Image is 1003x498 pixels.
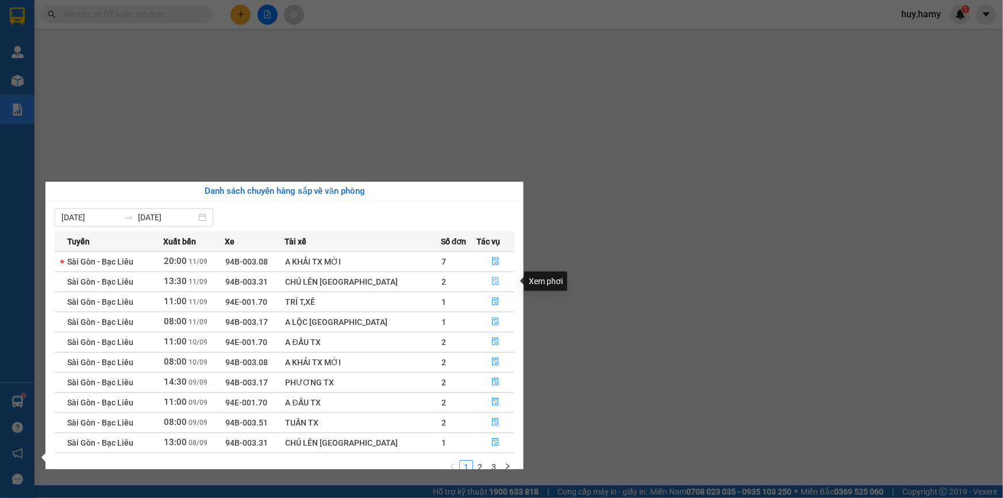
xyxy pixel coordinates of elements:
[67,358,133,367] span: Sài Gòn - Bạc Liêu
[189,358,207,366] span: 10/09
[225,317,268,327] span: 94B-003.17
[225,378,268,387] span: 94B-003.17
[477,434,514,452] button: file-done
[225,398,267,407] span: 94E-001.70
[67,297,133,307] span: Sài Gòn - Bạc Liêu
[67,338,133,347] span: Sài Gòn - Bạc Liêu
[286,275,440,288] div: CHÚ LÊN [GEOGRAPHIC_DATA]
[460,461,472,473] a: 1
[225,277,268,286] span: 94B-003.31
[524,271,567,291] div: Xem phơi
[477,252,514,271] button: file-done
[285,235,307,248] span: Tài xế
[286,336,440,348] div: A ĐẤU TX
[225,257,268,266] span: 94B-003.08
[124,213,133,222] span: to
[164,417,187,427] span: 08:00
[225,358,268,367] span: 94B-003.08
[445,460,459,474] button: left
[491,338,499,347] span: file-done
[164,316,187,327] span: 08:00
[477,313,514,331] button: file-done
[286,255,440,268] div: A KHẢI TX MỚI
[441,297,446,307] span: 1
[138,211,196,224] input: Đến ngày
[445,460,459,474] li: Previous Page
[67,438,133,447] span: Sài Gòn - Bạc Liêu
[189,419,207,427] span: 09/09
[487,461,500,473] a: 3
[491,257,499,266] span: file-done
[473,460,487,474] li: 2
[286,376,440,389] div: PHƯƠNG TX
[163,235,196,248] span: Xuất bến
[164,357,187,367] span: 08:00
[225,418,268,427] span: 94B-003.51
[477,413,514,432] button: file-done
[491,418,499,427] span: file-done
[504,463,511,470] span: right
[441,378,446,387] span: 2
[286,416,440,429] div: TUẤN TX
[501,460,514,474] li: Next Page
[441,398,446,407] span: 2
[189,338,207,346] span: 10/09
[189,378,207,386] span: 09/09
[189,318,207,326] span: 11/09
[491,358,499,367] span: file-done
[164,276,187,286] span: 13:30
[189,439,207,447] span: 08/09
[441,235,467,248] span: Số đơn
[67,257,133,266] span: Sài Gòn - Bạc Liêu
[441,438,446,447] span: 1
[67,277,133,286] span: Sài Gòn - Bạc Liêu
[476,235,500,248] span: Tác vụ
[441,277,446,286] span: 2
[67,317,133,327] span: Sài Gòn - Bạc Liêu
[286,316,440,328] div: A LỘC [GEOGRAPHIC_DATA]
[491,317,499,327] span: file-done
[225,297,267,307] span: 94E-001.70
[225,338,267,347] span: 94E-001.70
[491,398,499,407] span: file-done
[55,185,514,198] div: Danh sách chuyến hàng sắp về văn phòng
[286,396,440,409] div: A ĐẤU TX
[189,278,207,286] span: 11/09
[164,296,187,307] span: 11:00
[441,257,446,266] span: 7
[477,333,514,351] button: file-done
[164,256,187,266] span: 20:00
[491,297,499,307] span: file-done
[449,463,456,470] span: left
[477,373,514,392] button: file-done
[67,378,133,387] span: Sài Gòn - Bạc Liêu
[474,461,486,473] a: 2
[67,418,133,427] span: Sài Gòn - Bạc Liêu
[441,418,446,427] span: 2
[441,338,446,347] span: 2
[459,460,473,474] li: 1
[164,336,187,347] span: 11:00
[441,358,446,367] span: 2
[189,399,207,407] span: 09/09
[477,293,514,311] button: file-done
[286,296,440,308] div: TRÍ T,XẾ
[491,378,499,387] span: file-done
[164,397,187,407] span: 11:00
[491,277,499,286] span: file-done
[225,438,268,447] span: 94B-003.31
[477,273,514,291] button: file-done
[164,437,187,447] span: 13:00
[189,298,207,306] span: 11/09
[62,211,120,224] input: Từ ngày
[501,460,514,474] button: right
[477,393,514,412] button: file-done
[164,377,187,387] span: 14:30
[286,356,440,369] div: A KHẢI TX MỚI
[67,398,133,407] span: Sài Gòn - Bạc Liêu
[491,438,499,447] span: file-done
[477,353,514,371] button: file-done
[441,317,446,327] span: 1
[286,436,440,449] div: CHÚ LÊN [GEOGRAPHIC_DATA]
